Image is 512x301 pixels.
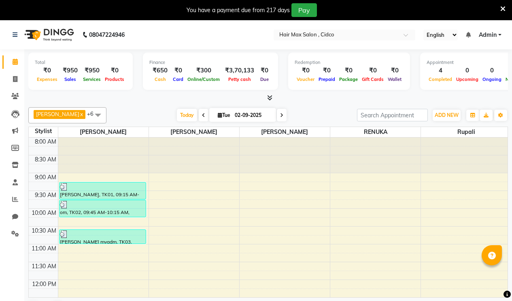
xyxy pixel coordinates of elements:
[149,127,239,137] span: [PERSON_NAME]
[59,182,146,199] div: [PERSON_NAME], TK01, 09:15 AM-09:45 AM, Haircut & Styling MensClassic Cut
[435,112,459,118] span: ADD NEW
[337,76,360,82] span: Package
[30,244,58,253] div: 11:00 AM
[258,76,271,82] span: Due
[185,76,222,82] span: Online/Custom
[58,127,149,137] span: [PERSON_NAME]
[357,109,428,121] input: Search Appointment
[216,112,232,118] span: Tue
[295,76,317,82] span: Voucher
[103,66,126,75] div: ₹0
[330,127,421,137] span: RENUKA
[33,191,58,199] div: 9:30 AM
[295,59,404,66] div: Redemption
[149,66,171,75] div: ₹650
[81,66,103,75] div: ₹950
[79,111,83,117] a: x
[317,76,337,82] span: Prepaid
[81,76,103,82] span: Services
[295,66,317,75] div: ₹0
[30,280,58,288] div: 12:00 PM
[337,66,360,75] div: ₹0
[30,262,58,271] div: 11:30 AM
[427,76,454,82] span: Completed
[153,76,168,82] span: Cash
[21,23,76,46] img: logo
[421,127,512,137] span: Rupali
[291,3,317,17] button: Pay
[480,66,504,75] div: 0
[454,76,480,82] span: Upcoming
[257,66,272,75] div: ₹0
[479,31,497,39] span: Admin
[35,59,126,66] div: Total
[29,127,58,136] div: Stylist
[478,269,504,293] iframe: chat widget
[30,227,58,235] div: 10:30 AM
[360,76,386,82] span: Gift Cards
[187,6,290,15] div: You have a payment due from 217 days
[232,109,273,121] input: 2025-09-02
[480,76,504,82] span: Ongoing
[103,76,126,82] span: Products
[87,110,100,117] span: +6
[62,76,78,82] span: Sales
[149,59,272,66] div: Finance
[89,23,125,46] b: 08047224946
[171,66,185,75] div: ₹0
[59,230,146,244] div: [PERSON_NAME] myadm, TK03, 10:35 AM-11:00 AM, HAIR WASH WITH CONDITIONER L'OREALMedium
[386,66,404,75] div: ₹0
[226,76,253,82] span: Petty cash
[360,66,386,75] div: ₹0
[177,109,197,121] span: Today
[30,209,58,217] div: 10:00 AM
[33,138,58,146] div: 8:00 AM
[386,76,404,82] span: Wallet
[33,155,58,164] div: 8:30 AM
[36,111,79,117] span: [PERSON_NAME]
[171,76,185,82] span: Card
[240,127,330,137] span: [PERSON_NAME]
[59,200,146,217] div: om, TK02, 09:45 AM-10:15 AM, Haircut & Styling MensClassic Cut
[427,66,454,75] div: 4
[454,66,480,75] div: 0
[433,110,461,121] button: ADD NEW
[59,66,81,75] div: ₹950
[33,173,58,182] div: 9:00 AM
[35,66,59,75] div: ₹0
[185,66,222,75] div: ₹300
[317,66,337,75] div: ₹0
[222,66,257,75] div: ₹3,70,133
